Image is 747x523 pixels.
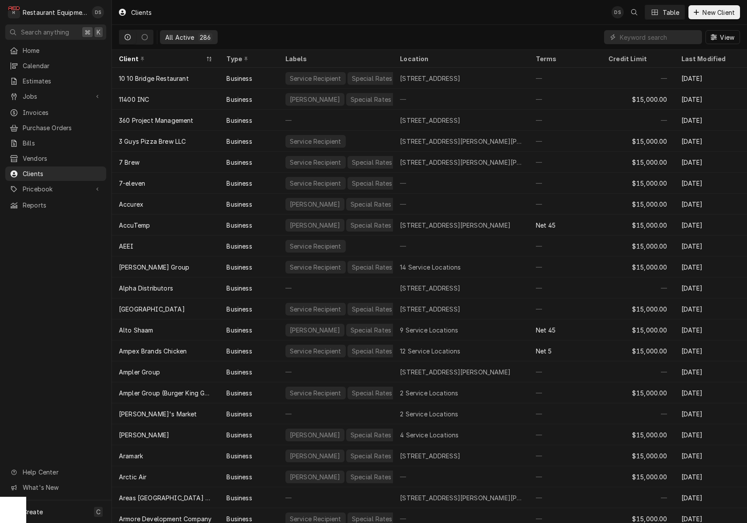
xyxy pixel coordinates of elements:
[119,242,134,251] div: AEEI
[119,284,173,293] div: Alpha Distributors
[400,284,460,293] div: [STREET_ADDRESS]
[23,201,102,210] span: Reports
[350,95,392,104] div: Special Rates
[119,179,145,188] div: 7-eleven
[393,236,528,256] div: —
[529,173,601,194] div: —
[529,68,601,89] div: —
[5,74,106,88] a: Estimates
[5,465,106,479] a: Go to Help Center
[601,277,674,298] div: —
[681,54,738,63] div: Last Modified
[536,54,593,63] div: Terms
[119,221,150,230] div: AccuTemp
[601,403,674,424] div: —
[165,33,195,42] div: All Active
[536,346,552,356] div: Net 5
[705,30,740,44] button: View
[5,198,106,212] a: Reports
[226,367,252,377] div: Business
[601,361,674,382] div: —
[23,169,102,178] span: Clients
[620,30,698,44] input: Keyword search
[674,361,747,382] div: [DATE]
[529,382,601,403] div: —
[351,346,393,356] div: Special Rates
[289,451,341,461] div: [PERSON_NAME]
[611,6,624,18] div: Derek Stewart's Avatar
[601,382,674,403] div: $15,000.00
[289,137,342,146] div: Service Recipient
[350,326,392,335] div: Special Rates
[400,388,458,398] div: 2 Service Locations
[529,403,601,424] div: —
[400,116,460,125] div: [STREET_ADDRESS]
[601,298,674,319] div: $15,000.00
[674,215,747,236] div: [DATE]
[92,6,104,18] div: DS
[285,54,386,63] div: Labels
[674,340,747,361] div: [DATE]
[400,305,460,314] div: [STREET_ADDRESS]
[84,28,90,37] span: ⌘
[278,403,393,424] div: —
[674,256,747,277] div: [DATE]
[393,194,528,215] div: —
[119,451,143,461] div: Aramark
[601,173,674,194] div: $15,000.00
[529,256,601,277] div: —
[674,110,747,131] div: [DATE]
[289,158,342,167] div: Service Recipient
[119,367,160,377] div: Ampler Group
[8,6,20,18] div: Restaurant Equipment Diagnostics's Avatar
[92,6,104,18] div: Derek Stewart's Avatar
[23,61,102,70] span: Calendar
[119,200,143,209] div: Accurex
[350,430,392,440] div: Special Rates
[400,451,460,461] div: [STREET_ADDRESS]
[289,242,342,251] div: Service Recipient
[627,5,641,19] button: Open search
[289,430,341,440] div: [PERSON_NAME]
[601,110,674,131] div: —
[393,89,528,110] div: —
[23,508,43,516] span: Create
[226,409,252,419] div: Business
[119,430,169,440] div: [PERSON_NAME]
[674,382,747,403] div: [DATE]
[351,158,393,167] div: Special Rates
[226,472,252,481] div: Business
[119,305,185,314] div: [GEOGRAPHIC_DATA]
[674,68,747,89] div: [DATE]
[601,445,674,466] div: $15,000.00
[400,346,460,356] div: 12 Service Locations
[119,493,212,502] div: Areas [GEOGRAPHIC_DATA] WVTP, LLC
[601,131,674,152] div: $15,000.00
[400,158,521,167] div: [STREET_ADDRESS][PERSON_NAME][PERSON_NAME]
[23,76,102,86] span: Estimates
[529,361,601,382] div: —
[226,74,252,83] div: Business
[601,424,674,445] div: $15,000.00
[529,110,601,131] div: —
[351,305,393,314] div: Special Rates
[674,298,747,319] div: [DATE]
[226,493,252,502] div: Business
[226,284,252,293] div: Business
[400,221,511,230] div: [STREET_ADDRESS][PERSON_NAME]
[226,221,252,230] div: Business
[674,466,747,487] div: [DATE]
[5,105,106,120] a: Invoices
[119,116,194,125] div: 360 Project Management
[289,200,341,209] div: [PERSON_NAME]
[601,256,674,277] div: $15,000.00
[119,346,187,356] div: Ampex Brands Chicken
[674,403,747,424] div: [DATE]
[350,200,392,209] div: Special Rates
[400,409,458,419] div: 2 Service Locations
[119,409,197,419] div: [PERSON_NAME]'s Market
[400,493,521,502] div: [STREET_ADDRESS][PERSON_NAME][PERSON_NAME]
[674,131,747,152] div: [DATE]
[289,472,341,481] div: [PERSON_NAME]
[289,74,342,83] div: Service Recipient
